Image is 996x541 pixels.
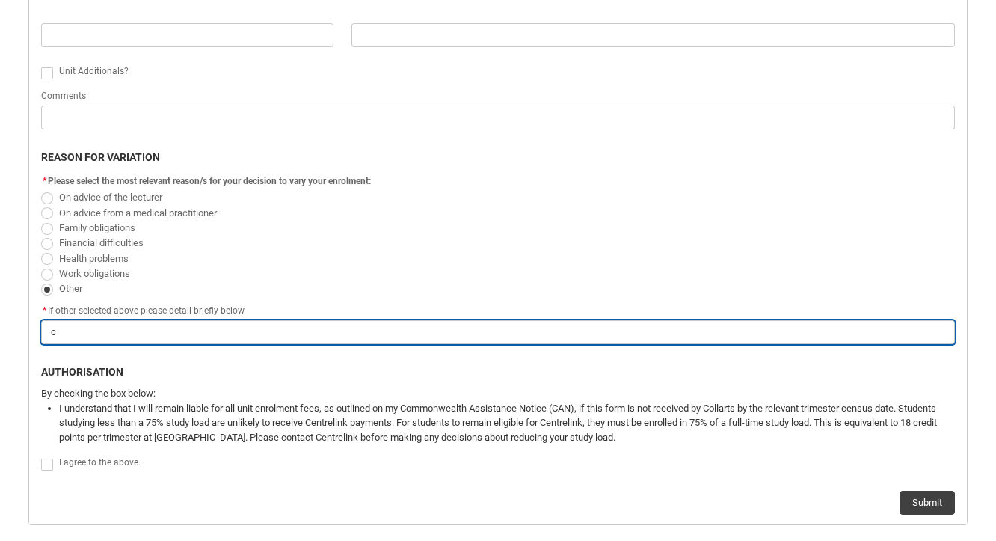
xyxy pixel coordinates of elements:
[48,176,371,186] span: Please select the most relevant reason/s for your decision to vary your enrolment:
[59,283,82,294] span: Other
[59,222,135,233] span: Family obligations
[43,305,46,316] abbr: required
[59,207,217,218] span: On advice from a medical practitioner
[41,91,86,101] span: Comments
[59,237,144,248] span: Financial difficulties
[59,253,129,264] span: Health problems
[59,268,130,279] span: Work obligations
[900,491,955,515] button: Submit
[41,366,123,378] b: AUTHORISATION
[59,66,129,76] span: Unit Additionals?
[41,386,955,401] p: By checking the box below:
[59,192,162,203] span: On advice of the lecturer
[41,305,245,316] span: If other selected above please detail briefly below
[41,151,160,163] b: REASON FOR VARIATION
[43,176,46,186] abbr: required
[59,457,141,468] span: I agree to the above.
[59,401,955,445] li: I understand that I will remain liable for all unit enrolment fees, as outlined on my Commonwealt...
